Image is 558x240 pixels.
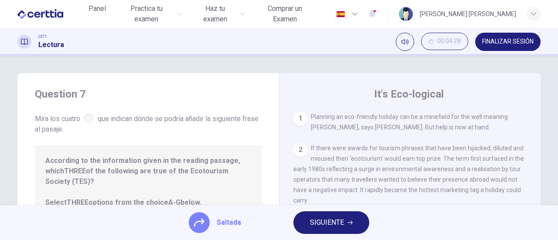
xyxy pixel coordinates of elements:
div: [PERSON_NAME] [PERSON_NAME] [420,9,516,19]
span: Panel [88,3,106,14]
button: Panel [83,1,111,17]
b: THREE [67,198,88,206]
div: 2 [293,143,307,157]
div: 1 [293,112,307,125]
img: es [335,11,346,17]
span: Practica tu examen [118,3,175,24]
span: 00:04:28 [437,38,461,45]
button: Comprar un Examen [252,1,318,27]
div: Ocultar [421,33,468,51]
span: According to the information given in the reading passage, which of the following are true of the... [45,155,251,208]
button: FINALIZAR SESIÓN [475,33,541,51]
span: SIGUIENTE [310,216,344,229]
h4: Question 7 [35,87,262,101]
a: CERTTIA logo [17,5,83,23]
h1: Lectura [38,40,64,50]
span: FINALIZAR SESIÓN [482,38,534,45]
b: THREE [64,167,86,175]
button: SIGUIENTE [293,211,369,234]
a: Panel [83,1,111,27]
span: Comprar un Examen [255,3,314,24]
b: A-G [168,198,180,206]
h4: It's Eco-logical [374,87,444,101]
span: Mira los cuatro que indican dónde se podría añadir la siguiente frase al pasaje: [35,112,262,135]
button: 00:04:28 [421,33,468,50]
span: Haz tu examen [193,3,237,24]
button: Practica tu examen [115,1,186,27]
span: If there were awards for tourism phrases that have been hijacked, diluted and misused then ‘ecoto... [293,145,524,204]
img: Profile picture [399,7,413,21]
img: CERTTIA logo [17,5,63,23]
div: Silenciar [396,33,414,51]
button: Haz tu examen [189,1,248,27]
span: Planning an eco-friendly holiday can be a minefield for the well meaning [PERSON_NAME], says [PER... [311,113,508,131]
span: CET1 [38,34,47,40]
span: Saltada [217,217,241,228]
